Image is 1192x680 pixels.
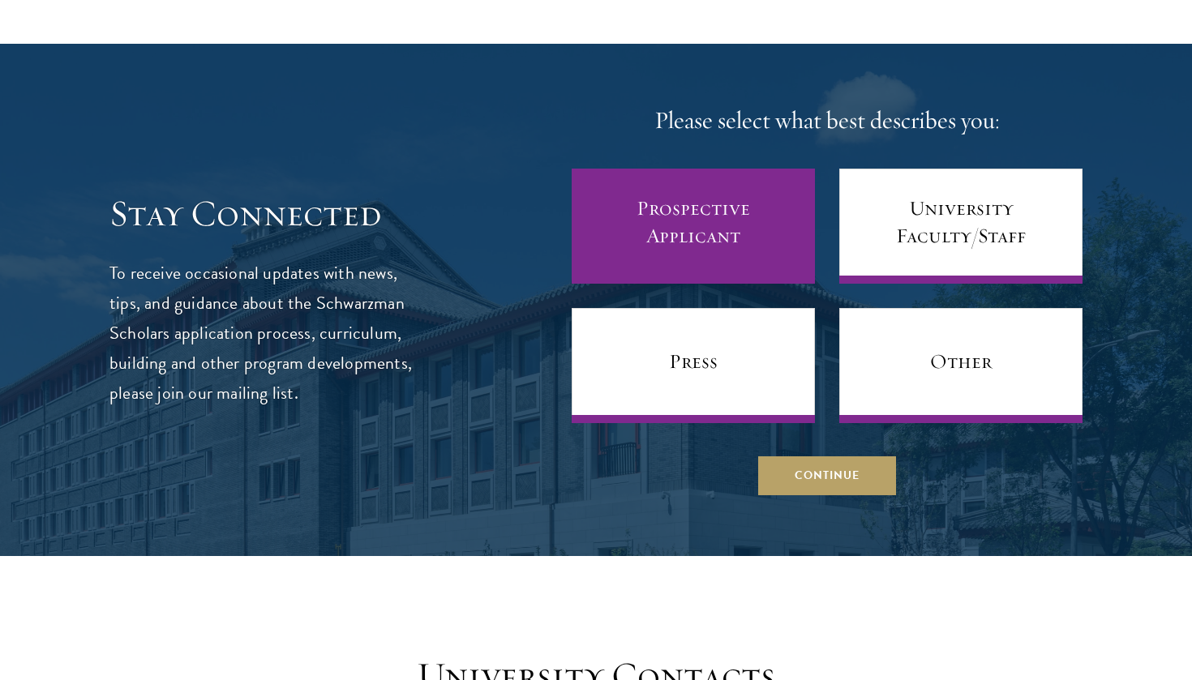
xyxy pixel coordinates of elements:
a: Press [572,308,815,423]
button: Continue [758,455,896,494]
h3: Stay Connected [109,191,414,237]
h4: Please select what best describes you: [572,105,1083,137]
a: University Faculty/Staff [839,169,1083,284]
a: Other [839,308,1083,423]
a: Prospective Applicant [572,169,815,284]
p: To receive occasional updates with news, tips, and guidance about the Schwarzman Scholars applica... [109,259,414,408]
